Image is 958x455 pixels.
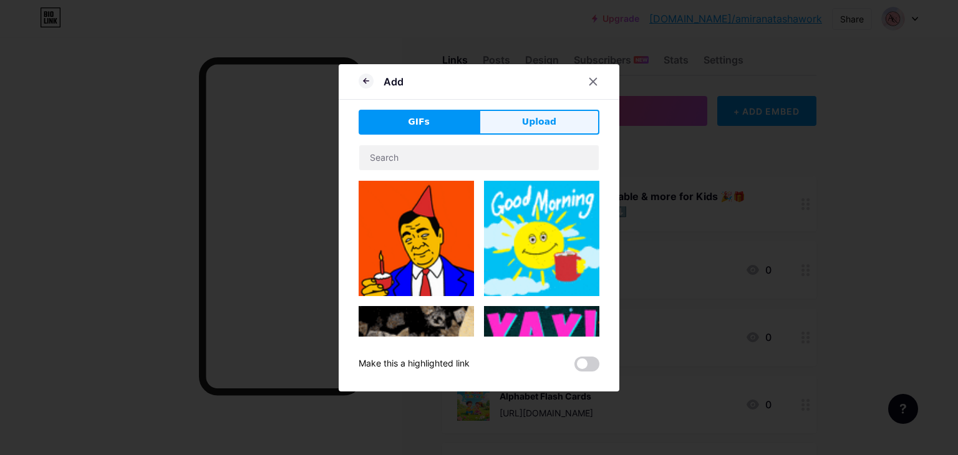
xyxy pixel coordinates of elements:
[384,74,404,89] div: Add
[484,181,599,296] img: Gihpy
[522,115,556,128] span: Upload
[359,357,470,371] div: Make this a highlighted link
[479,110,599,135] button: Upload
[359,110,479,135] button: GIFs
[359,306,474,421] img: Gihpy
[408,115,430,128] span: GIFs
[359,181,474,296] img: Gihpy
[359,145,599,170] input: Search
[484,306,599,421] img: Gihpy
